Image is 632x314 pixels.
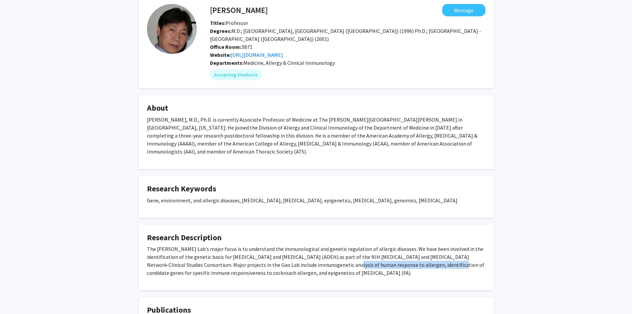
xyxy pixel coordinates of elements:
[210,4,268,16] h4: [PERSON_NAME]
[147,245,485,277] p: The [PERSON_NAME] Lab’s major focus is to understand the immunological and genetic regulation of ...
[210,44,241,50] b: Office Room:
[210,59,244,66] b: Departments:
[244,59,335,66] span: Medicine, Allergy & Clinical Immunology
[147,4,197,54] img: Profile Picture
[147,233,485,243] h4: Research Description
[231,52,283,58] a: Opens in a new tab
[147,103,485,113] h4: About
[210,28,232,34] b: Degrees:
[210,20,248,26] span: Professor
[210,28,481,42] span: M.D.; [GEOGRAPHIC_DATA], [GEOGRAPHIC_DATA] ([GEOGRAPHIC_DATA]) (1996) Ph.D.; [GEOGRAPHIC_DATA] - ...
[147,184,485,194] h4: Research Keywords
[210,44,252,50] span: 3B71
[210,52,231,58] b: Website:
[442,4,485,16] button: Message Peisong Gao
[147,116,485,156] p: [PERSON_NAME], M.D., Ph.D. is currently Associate Professor of Medicine at The [PERSON_NAME][GEOG...
[210,69,262,80] mat-chip: Accepting Students
[5,284,28,309] iframe: Chat
[147,196,485,204] p: Gene, environment, and allergic diseases, [MEDICAL_DATA], [MEDICAL_DATA], epigenetics, [MEDICAL_D...
[210,20,226,26] b: Titles:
